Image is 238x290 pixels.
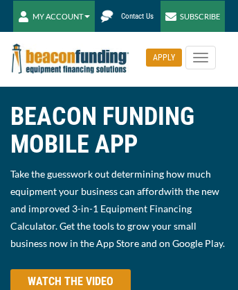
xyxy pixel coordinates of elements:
[146,49,182,67] div: APPLY
[10,168,211,197] span: Take the guesswork out determining how much equipment your business can afford
[95,4,161,28] a: Contact Us
[161,1,225,32] a: SUBSCRIBE
[12,44,129,74] img: Beacon Funding Corporation
[121,12,154,21] span: Contact Us
[13,1,95,32] button: MY ACCOUNT
[10,103,228,158] h1: BEACON FUNDING MOBILE APP
[95,4,119,28] img: Beacon Funding chat
[12,52,129,63] a: Beacon Funding Corporation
